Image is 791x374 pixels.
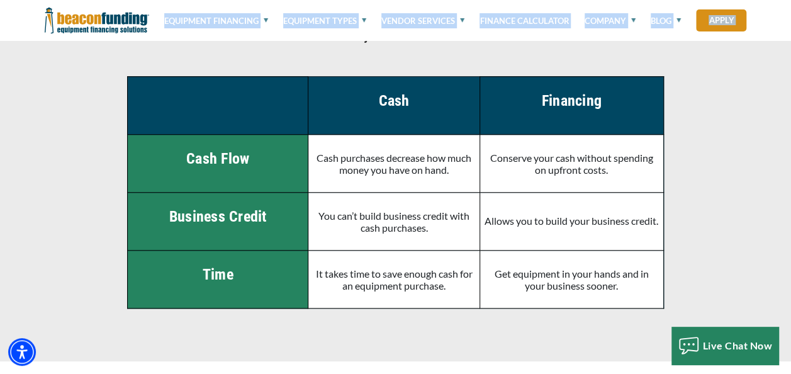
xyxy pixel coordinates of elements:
div: Accessibility Menu [8,338,36,366]
p: It takes time to save enough cash for an equipment purchase. [313,268,474,292]
p: Get equipment in your hands and in your business sooner. [485,268,659,292]
h4: Cash [313,92,474,110]
a: Apply [696,9,746,31]
button: Live Chat Now [671,327,779,365]
p: You can’t build business credit with cash purchases. [313,210,474,234]
p: Conserve your cash without spending on upfront costs. [485,152,659,176]
h4: Cash Flow [132,150,303,167]
p: Allows you to build your business credit. [485,213,659,230]
h4: Time [132,266,303,283]
span: Live Chat Now [703,339,773,351]
h4: Financing [485,92,659,110]
p: Cash purchases decrease how much money you have on hand. [313,152,474,176]
h4: Business Credit [133,208,303,225]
